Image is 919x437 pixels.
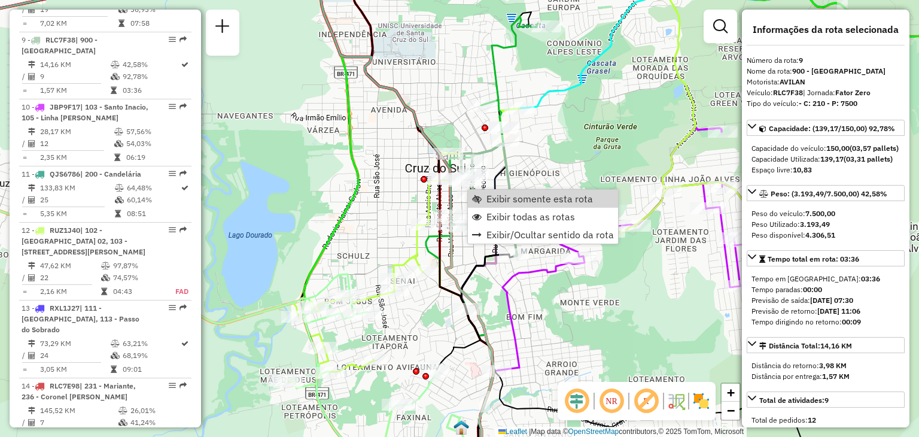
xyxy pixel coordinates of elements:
strong: 150,00 [826,144,850,153]
td: / [22,71,28,83]
span: Ocultar NR [597,387,626,415]
strong: 7.500,00 [805,209,835,218]
strong: 9 [799,56,803,65]
i: % de utilização do peso [111,340,120,347]
i: % de utilização da cubagem [114,140,123,147]
strong: 4.306,51 [805,230,835,239]
td: 2,16 KM [39,286,101,298]
span: | Jornada: [803,88,871,97]
td: 133,83 KM [39,182,114,194]
td: 3,05 KM [39,363,110,375]
div: Previsão de saída: [751,295,900,306]
a: Capacidade: (139,17/150,00) 92,78% [747,120,905,136]
td: 41,24% [130,417,187,429]
span: | 231 - Mariante, 236 - Coronel [PERSON_NAME] [22,381,136,401]
em: Opções [169,226,176,233]
a: Exibir filtros [708,14,732,38]
i: Total de Atividades [28,352,35,359]
span: RXL1J27 [50,304,80,312]
strong: 3.193,49 [800,220,830,229]
i: Distância Total [28,61,35,68]
img: Santa Cruz FAD [454,420,469,435]
a: Leaflet [498,427,527,436]
td: 26,01% [130,405,187,417]
li: Exibir todas as rotas [468,208,618,226]
td: / [22,417,28,429]
td: / [22,194,28,206]
i: Tempo total em rota [111,366,117,373]
strong: [DATE] 07:30 [810,296,853,305]
td: 60,14% [126,194,180,206]
span: QJS6786 [50,169,80,178]
i: Rota otimizada [181,61,188,68]
em: Opções [169,304,176,311]
td: = [22,286,28,298]
i: Total de Atividades [28,196,35,204]
em: Rota exportada [179,382,187,389]
li: Exibir/Ocultar sentido da rota [468,226,618,244]
strong: [DATE] 11:06 [817,306,860,315]
span: | 102 - [GEOGRAPHIC_DATA] 02, 103 - [STREET_ADDRESS][PERSON_NAME] [22,226,145,256]
div: Previsão de retorno: [751,306,900,317]
td: 14,16 KM [39,59,110,71]
i: Rota otimizada [181,340,188,347]
i: % de utilização do peso [111,61,120,68]
span: Tempo total em rota: 03:36 [768,254,859,263]
div: Tempo dirigindo no retorno: [751,317,900,327]
td: = [22,363,28,375]
div: Capacidade do veículo: [751,143,900,154]
em: Opções [169,36,176,43]
i: Total de Atividades [28,274,35,281]
span: Peso do veículo: [751,209,835,218]
span: Exibir somente esta rota [486,194,593,204]
div: Tempo paradas: [751,284,900,295]
td: 07:58 [130,17,187,29]
td: 47,62 KM [39,260,101,272]
div: Distância por entrega: [751,371,900,382]
strong: RLC7F38 [773,88,803,97]
td: 64,48% [126,182,180,194]
i: Tempo total em rota [101,288,107,295]
em: Opções [169,382,176,389]
div: Total de pedidos: [751,415,900,426]
td: 25 [39,194,114,206]
i: Rota otimizada [181,184,188,192]
a: Zoom in [722,384,740,402]
i: % de utilização do peso [101,262,110,269]
strong: (03,31 pallets) [844,154,893,163]
span: 14 - [22,381,136,401]
img: Exibir/Ocultar setores [692,392,711,411]
span: RUZ1J40 [50,226,80,235]
a: Zoom out [722,402,740,420]
span: Peso: (3.193,49/7.500,00) 42,58% [771,189,887,198]
a: Peso: (3.193,49/7.500,00) 42,58% [747,185,905,201]
strong: 139,17 [820,154,844,163]
i: % de utilização do peso [114,128,123,135]
td: 9 [39,71,110,83]
td: 68,19% [122,350,180,362]
em: Rota exportada [179,304,187,311]
i: % de utilização da cubagem [118,419,127,426]
span: Capacidade: (139,17/150,00) 92,78% [769,124,895,133]
i: % de utilização da cubagem [101,274,110,281]
div: Total de atividades:9 [747,410,905,430]
span: + [727,385,735,400]
i: Distância Total [28,184,35,192]
span: Exibir todas as rotas [486,212,575,221]
i: Distância Total [28,407,35,414]
td: 54,03% [126,138,186,150]
li: Exibir somente esta rota [468,190,618,208]
i: Distância Total [28,128,35,135]
td: 1,57 KM [39,84,110,96]
td: = [22,208,28,220]
span: | 111 - [GEOGRAPHIC_DATA], 113 - Passo do Sobrado [22,304,139,334]
div: Tipo do veículo: [747,98,905,109]
strong: AVILAN [780,77,805,86]
td: = [22,84,28,96]
span: RLC7E98 [50,381,80,390]
td: 36,93% [130,4,187,16]
td: FAD [162,286,189,298]
td: 12 [39,138,114,150]
td: 63,21% [122,338,180,350]
td: 92,78% [122,71,180,83]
